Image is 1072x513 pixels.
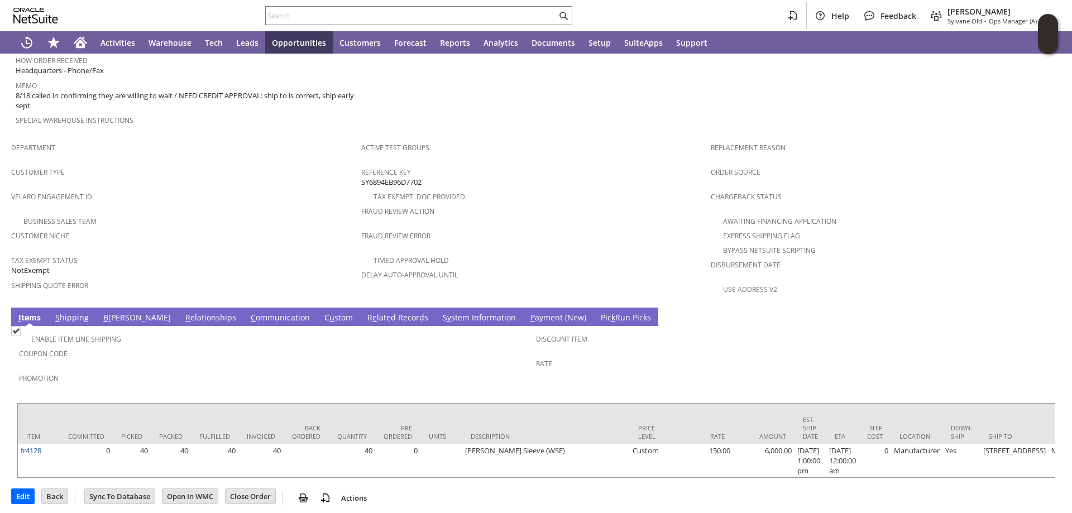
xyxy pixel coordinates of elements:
[630,444,672,477] td: Custom
[826,444,859,477] td: [DATE] 12:00:00 am
[183,312,239,324] a: Relationships
[711,260,781,270] a: Disbursement Date
[440,37,470,48] span: Reports
[951,424,972,440] div: Down. Ship
[1038,14,1058,54] iframe: Click here to launch Oracle Guided Learning Help Panel
[339,37,381,48] span: Customers
[361,207,434,216] a: Fraud Review Action
[462,444,630,477] td: [PERSON_NAME] Sleeve (WSE)
[723,285,777,294] a: Use Address V2
[723,217,836,226] a: Awaiting Financing Application
[942,444,980,477] td: Yes
[361,270,458,280] a: Delay Auto-Approval Until
[361,177,422,188] span: SY6894EB96D7702
[16,116,133,125] a: Special Warehouse Instructions
[525,31,582,54] a: Documents
[11,143,55,152] a: Department
[16,81,37,90] a: Memo
[669,31,714,54] a: Support
[624,37,663,48] span: SuiteApps
[723,246,816,255] a: Bypass NetSuite Scripting
[611,312,615,323] span: k
[361,167,411,177] a: Reference Key
[19,349,68,358] a: Coupon Code
[989,432,1040,440] div: Ship To
[47,36,60,49] svg: Shortcuts
[337,432,367,440] div: Quantity
[980,444,1049,477] td: [STREET_ADDRESS]
[121,432,142,440] div: Picked
[676,37,707,48] span: Support
[989,17,1052,25] span: Ops Manager (A) (F2L)
[384,424,412,440] div: Pre Ordered
[103,312,108,323] span: B
[471,432,621,440] div: Description
[588,37,611,48] span: Setup
[151,444,191,477] td: 40
[536,334,587,344] a: Discount Item
[26,432,51,440] div: Item
[365,312,431,324] a: Related Records
[680,432,725,440] div: Rate
[205,37,223,48] span: Tech
[795,444,826,477] td: [DATE] 1:00:00 pm
[831,11,849,21] span: Help
[1041,310,1054,323] a: Unrolled view on
[11,256,78,265] a: Tax Exempt Status
[16,90,356,111] span: 8/18 called in confirming they are willing to wait / NEED CREDIT APPROVAL: ship to is correct, sh...
[711,143,786,152] a: Replacement reason
[13,31,40,54] a: Recent Records
[803,415,818,440] div: Est. Ship Date
[185,312,190,323] span: R
[292,424,320,440] div: Back Ordered
[265,31,333,54] a: Opportunities
[236,37,259,48] span: Leads
[272,37,326,48] span: Opportunities
[361,231,430,241] a: Fraud Review Error
[55,312,60,323] span: S
[374,256,449,265] a: Timed Approval Hold
[387,31,433,54] a: Forecast
[329,312,334,323] span: u
[375,444,420,477] td: 0
[1038,35,1058,55] span: Oracle Guided Learning Widget. To move around, please hold and drag
[100,37,135,48] span: Activities
[835,432,850,440] div: ETA
[536,359,552,368] a: Rate
[113,444,151,477] td: 40
[582,31,618,54] a: Setup
[238,444,284,477] td: 40
[867,424,883,440] div: Ship Cost
[247,432,275,440] div: Invoiced
[60,444,113,477] td: 0
[361,143,429,152] a: Active Test Groups
[42,489,68,504] input: Back
[598,312,654,324] a: PickRun Picks
[40,31,67,54] div: Shortcuts
[31,334,121,344] a: Enable Item Line Shipping
[429,432,454,440] div: Units
[741,432,786,440] div: Amount
[67,31,94,54] a: Home
[557,9,570,22] svg: Search
[52,312,92,324] a: Shipping
[19,373,59,383] a: Promotion
[229,31,265,54] a: Leads
[226,489,275,504] input: Close Order
[711,192,782,202] a: Chargeback Status
[11,167,65,177] a: Customer Type
[162,489,218,504] input: Open In WMC
[21,445,41,456] a: fr4128
[329,444,375,477] td: 40
[333,31,387,54] a: Customers
[638,424,663,440] div: Price Level
[372,312,377,323] span: e
[12,489,34,504] input: Edit
[433,31,477,54] a: Reports
[477,31,525,54] a: Analytics
[984,17,987,25] span: -
[440,312,519,324] a: System Information
[16,56,88,65] a: How Order Received
[85,489,155,504] input: Sync To Database
[191,444,238,477] td: 40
